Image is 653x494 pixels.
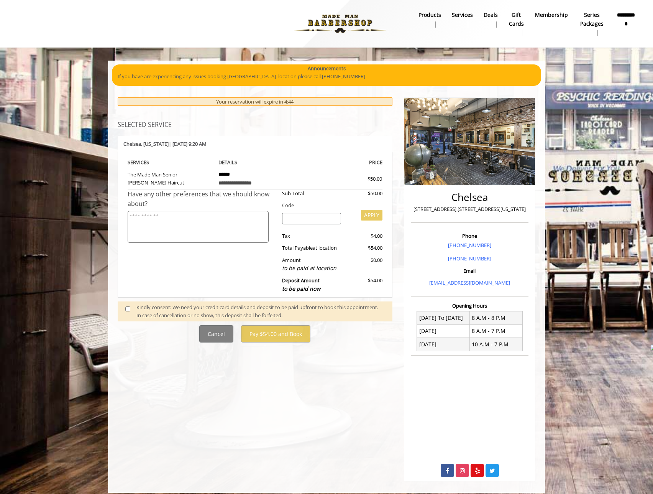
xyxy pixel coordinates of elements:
[213,158,298,167] th: DETAILS
[347,277,382,293] div: $54.00
[282,264,341,272] div: to be paid at location
[276,256,347,273] div: Amount
[418,11,441,19] b: products
[448,255,491,262] a: [PHONE_NUMBER]
[411,303,528,308] h3: Opening Hours
[535,11,568,19] b: Membership
[478,10,503,30] a: DealsDeals
[136,303,385,319] div: Kindly consent: We need your credit card details and deposit to be paid upfront to book this appo...
[308,64,346,72] b: Announcements
[469,311,522,324] td: 8 A.M - 8 P.M
[509,11,524,28] b: gift cards
[573,10,610,38] a: Series packagesSeries packages
[429,279,510,286] a: [EMAIL_ADDRESS][DOMAIN_NAME]
[413,192,527,203] h2: Chelsea
[199,325,233,343] button: Cancel
[347,189,382,198] div: $50.00
[313,244,337,251] span: at location
[287,3,393,45] img: Made Man Barbershop logo
[579,11,605,28] b: Series packages
[347,232,382,240] div: $4.00
[128,189,276,209] div: Have any other preferences that we should know about?
[146,159,149,166] span: S
[361,210,382,221] button: APPLY
[484,11,498,19] b: Deals
[417,338,470,351] td: [DATE]
[413,10,446,30] a: Productsproducts
[417,311,470,324] td: [DATE] To [DATE]
[503,10,530,38] a: Gift cardsgift cards
[141,140,169,147] span: , [US_STATE]
[469,324,522,338] td: 8 A.M - 7 P.M
[452,11,473,19] b: Services
[123,140,207,147] b: Chelsea | [DATE] 9:20 AM
[446,10,478,30] a: ServicesServices
[276,244,347,252] div: Total Payable
[413,233,527,239] h3: Phone
[118,122,392,128] h3: SELECTED SERVICE
[276,232,347,240] div: Tax
[413,205,527,213] p: [STREET_ADDRESS],[STREET_ADDRESS][US_STATE]
[297,158,382,167] th: PRICE
[413,268,527,273] h3: Email
[241,325,310,343] button: Pay $54.00 and Book
[417,324,470,338] td: [DATE]
[347,256,382,273] div: $0.00
[448,242,491,249] a: [PHONE_NUMBER]
[530,10,573,30] a: MembershipMembership
[276,201,382,209] div: Code
[340,175,382,183] div: $50.00
[128,158,213,167] th: SERVICE
[118,97,392,106] div: Your reservation will expire in 4:44
[276,189,347,198] div: Sub-Total
[282,277,320,292] b: Deposit Amount
[469,338,522,351] td: 10 A.M - 7 P.M
[282,285,320,292] span: to be paid now
[347,244,382,252] div: $54.00
[128,167,213,189] td: The Made Man Senior [PERSON_NAME] Haircut
[118,72,535,81] p: If you have are experiencing any issues booking [GEOGRAPHIC_DATA] location please call [PHONE_NUM...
